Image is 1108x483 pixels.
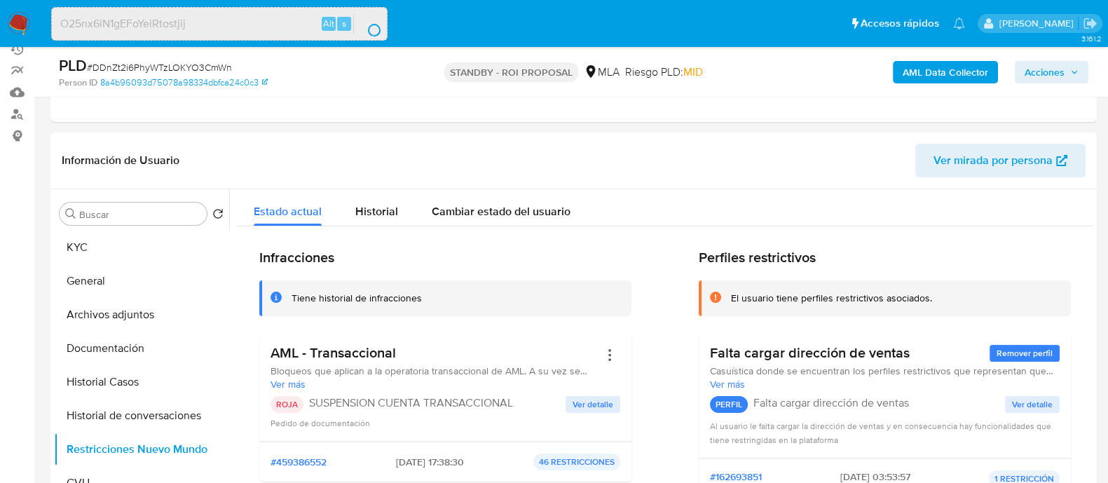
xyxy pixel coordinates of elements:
[1083,16,1097,31] a: Salir
[584,64,620,80] div: MLA
[903,61,988,83] b: AML Data Collector
[999,17,1078,30] p: emmanuel.vitiello@mercadolibre.com
[212,208,224,224] button: Volver al orden por defecto
[353,14,382,34] button: search-icon
[62,154,179,168] h1: Información de Usuario
[933,144,1053,177] span: Ver mirada por persona
[100,76,268,89] a: 8a4b96093d75078a98334dbfca24c0c3
[1025,61,1065,83] span: Acciones
[444,62,578,82] p: STANDBY - ROI PROPOSAL
[683,64,703,80] span: MID
[65,208,76,219] button: Buscar
[861,16,939,31] span: Accesos rápidos
[54,332,229,365] button: Documentación
[54,264,229,298] button: General
[54,365,229,399] button: Historial Casos
[625,64,703,80] span: Riesgo PLD:
[1081,33,1101,44] span: 3.161.2
[54,399,229,433] button: Historial de conversaciones
[342,17,346,30] span: s
[87,60,232,74] span: # DDnZt2i6PhyWTzLOKYO3CmWn
[54,231,229,264] button: KYC
[79,208,201,221] input: Buscar
[52,15,387,33] input: Buscar usuario o caso...
[54,433,229,466] button: Restricciones Nuevo Mundo
[323,17,334,30] span: Alt
[59,76,97,89] b: Person ID
[893,61,998,83] button: AML Data Collector
[915,144,1086,177] button: Ver mirada por persona
[54,298,229,332] button: Archivos adjuntos
[953,18,965,29] a: Notificaciones
[59,54,87,76] b: PLD
[1015,61,1088,83] button: Acciones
